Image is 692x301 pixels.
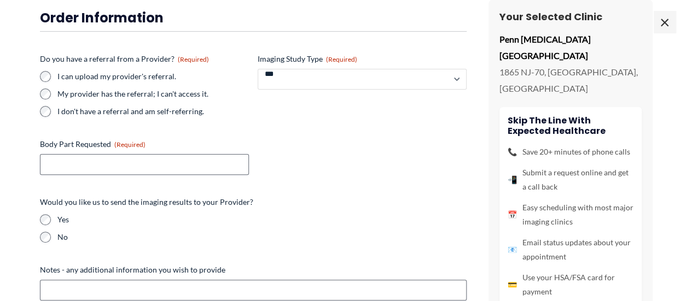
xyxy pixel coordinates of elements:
p: 1865 NJ-70, [GEOGRAPHIC_DATA], [GEOGRAPHIC_DATA] [499,64,642,96]
h3: Order Information [40,9,467,26]
label: I don't have a referral and am self-referring. [57,106,249,117]
span: 📅 [508,208,517,222]
li: Save 20+ minutes of phone calls [508,145,633,159]
label: Imaging Study Type [258,54,467,64]
label: Notes - any additional information you wish to provide [40,264,467,275]
span: 📲 [508,173,517,187]
li: Submit a request online and get a call back [508,166,633,194]
legend: Would you like us to send the imaging results to your Provider? [40,197,253,208]
label: No [57,232,467,243]
label: Yes [57,214,467,225]
label: Body Part Requested [40,139,249,150]
li: Email status updates about your appointment [508,235,633,264]
span: (Required) [326,55,357,63]
span: 📞 [508,145,517,159]
span: 💳 [508,278,517,292]
h4: Skip the line with Expected Healthcare [508,115,633,136]
li: Easy scheduling with most major imaging clinics [508,200,633,229]
span: × [654,11,676,33]
span: (Required) [178,55,209,63]
span: (Required) [114,140,146,149]
label: My provider has the referral; I can't access it. [57,88,249,99]
legend: Do you have a referral from a Provider? [40,54,209,64]
p: Penn [MEDICAL_DATA] [GEOGRAPHIC_DATA] [499,32,642,64]
li: Use your HSA/FSA card for payment [508,270,633,299]
span: 📧 [508,243,517,257]
h3: Your Selected Clinic [499,10,642,23]
label: I can upload my provider's referral. [57,71,249,82]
